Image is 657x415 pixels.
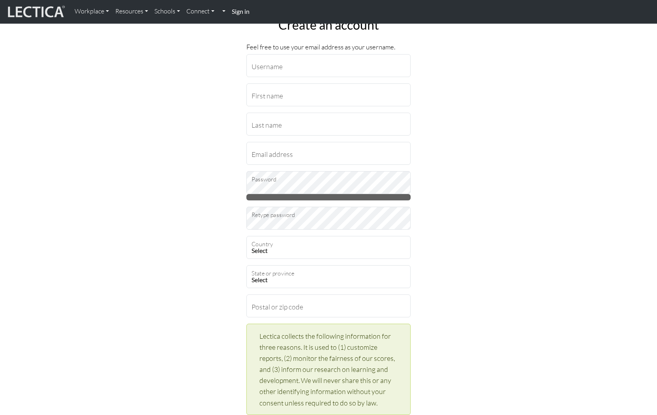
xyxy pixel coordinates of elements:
input: Postal or zip code [246,294,411,317]
div: Lectica collects the following information for three reasons. It is used to (1) customize reports... [246,324,411,415]
a: Resources [112,3,151,20]
input: Email address [246,142,411,165]
input: Last name [246,113,411,136]
input: Username [246,54,411,77]
a: Sign in [229,3,253,20]
strong: Sign in [232,8,250,15]
p: Feel free to use your email address as your username. [246,42,411,53]
a: Schools [151,3,183,20]
input: First name [246,83,411,106]
a: Workplace [71,3,112,20]
a: Connect [183,3,218,20]
h2: Create an account [246,17,411,32]
img: lecticalive [6,4,65,19]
